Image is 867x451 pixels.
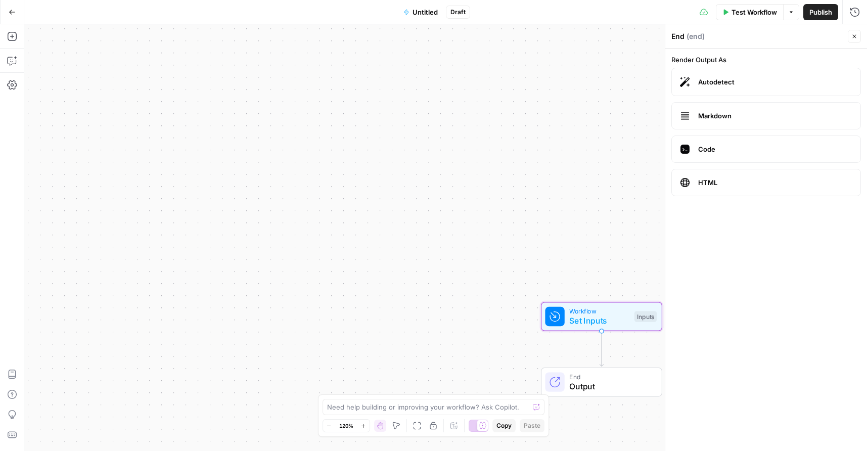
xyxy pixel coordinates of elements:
span: ( end ) [687,31,705,41]
button: Test Workflow [716,4,783,20]
span: End [569,372,652,381]
button: Copy [492,419,516,432]
span: Markdown [698,111,852,121]
span: Publish [809,7,832,17]
span: Code [698,144,852,154]
span: Workflow [569,306,629,316]
label: Render Output As [671,55,861,65]
span: Draft [450,8,466,17]
span: Output [569,380,652,392]
div: WorkflowSet InputsInputs [508,302,696,331]
span: 120% [339,422,353,430]
span: Test Workflow [732,7,777,17]
span: Copy [496,421,512,430]
span: Paste [524,421,540,430]
span: Autodetect [698,77,852,87]
div: EndOutput [508,368,696,397]
span: HTML [698,177,852,188]
span: Set Inputs [569,314,629,327]
span: Untitled [413,7,438,17]
div: End [671,31,845,41]
button: Paste [520,419,544,432]
g: Edge from start to end [600,331,603,367]
button: Publish [803,4,838,20]
button: Untitled [397,4,444,20]
div: Inputs [634,311,657,322]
